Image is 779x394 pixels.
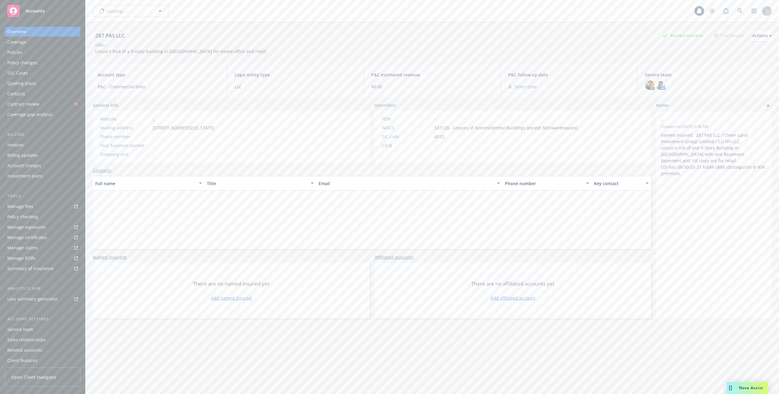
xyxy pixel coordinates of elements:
[502,176,592,191] button: Phone number
[5,222,80,232] a: Manage exposures
[656,102,669,109] span: Notes
[720,5,732,17] a: Report a Bug
[98,72,220,78] span: Account type
[382,133,432,140] div: SIC code
[316,176,502,191] button: Email
[5,233,80,242] a: Manage certificates
[727,382,768,394] button: Nova Assist
[491,295,535,301] a: Add affiliated account
[7,37,26,47] div: Coverage
[5,150,80,160] a: Billing updates
[656,80,665,90] img: photo
[592,176,651,191] button: Key contact
[5,286,80,292] div: Analytics hub
[375,254,414,260] a: Affiliated accounts
[100,125,150,131] div: Mailing address
[7,58,37,68] div: Policy changes
[100,116,150,122] div: Website
[382,116,432,122] div: FEIN
[5,132,80,138] div: Billing
[7,150,38,160] div: Billing updates
[711,32,747,39] div: Total Rewards
[5,89,80,99] a: Contacts
[7,345,42,355] div: Related accounts
[100,151,150,157] div: Company size
[375,102,396,108] span: Identifiers
[5,193,80,199] div: Tools
[7,89,25,99] div: Contacts
[98,83,220,90] span: P&C - Commercial lines
[7,264,54,273] div: Summary of insurance
[26,9,45,13] span: Accounts
[661,124,767,129] span: Updated on [DATE] 6:56 AM
[5,2,80,19] a: Accounts
[93,32,127,40] div: 287 PAS LLC
[7,110,53,119] div: Coverage gap analysis
[5,99,80,109] a: Contract review
[435,142,436,149] span: -
[7,79,36,88] div: Quoting plans
[7,99,39,109] div: Contract review
[752,30,772,42] button: Actions
[661,132,767,177] p: named insured: 287 PAS LLC / Cheer Land Investment Group Limited / CLI NY LLC. Lessor's risk of o...
[508,72,630,78] span: P&C follow up date
[5,47,80,57] a: Policies
[505,180,583,187] div: Phone number
[764,102,772,109] a: add
[7,253,36,263] div: Manage BORs
[5,79,80,88] a: Quoting plans
[93,102,118,108] span: General info
[7,243,38,253] div: Manage claims
[7,233,47,242] div: Manage certificates
[7,335,46,345] div: Sales relationships
[5,325,80,334] a: Service team
[734,5,746,17] a: Search
[235,83,357,90] span: LLC
[153,142,154,149] span: -
[752,30,772,41] div: Actions
[93,167,111,174] a: Contacts
[5,171,80,181] a: Installment plans
[5,161,80,171] a: Account charges
[93,176,204,191] button: Full name
[514,83,537,90] span: Select date
[5,243,80,253] a: Manage claims
[95,180,195,187] div: Full name
[319,180,493,187] div: Email
[594,180,642,187] div: Key contact
[7,202,33,211] div: Manage files
[5,27,80,37] a: Overview
[7,325,33,334] div: Service team
[661,117,751,123] span: -
[7,140,24,150] div: Invoices
[153,116,154,122] a: -
[11,374,57,380] span: Open Client Navigator
[235,72,357,78] span: Legal entity type
[5,356,80,365] a: Client features
[739,385,763,390] span: Nova Assist
[7,47,23,57] div: Policies
[5,335,80,345] a: Sales relationships
[7,356,37,365] div: Client features
[727,382,734,394] div: Drag to move
[153,133,154,140] span: -
[435,116,436,122] span: -
[153,125,214,131] span: [STREET_ADDRESS][US_STATE]
[7,171,43,181] div: Installment plans
[7,294,58,304] div: Loss summary generator
[100,133,150,140] div: Phone number
[7,222,46,232] div: Manage exposures
[193,280,269,287] span: There are no named insured yet
[5,110,80,119] a: Coverage gap analysis
[107,8,126,14] span: Loading...
[5,68,80,78] a: SSC Cases
[153,151,154,157] span: -
[95,48,267,54] span: Lessor's Risk of a 9-story building in [GEOGRAPHIC_DATA] for mixed office and retail.
[371,83,493,90] span: $0.00
[211,295,252,301] a: Add named insured
[5,140,80,150] a: Invoices
[93,254,127,260] a: Named insureds
[7,212,38,222] div: Policy checking
[7,161,41,171] div: Account charges
[204,176,316,191] button: Title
